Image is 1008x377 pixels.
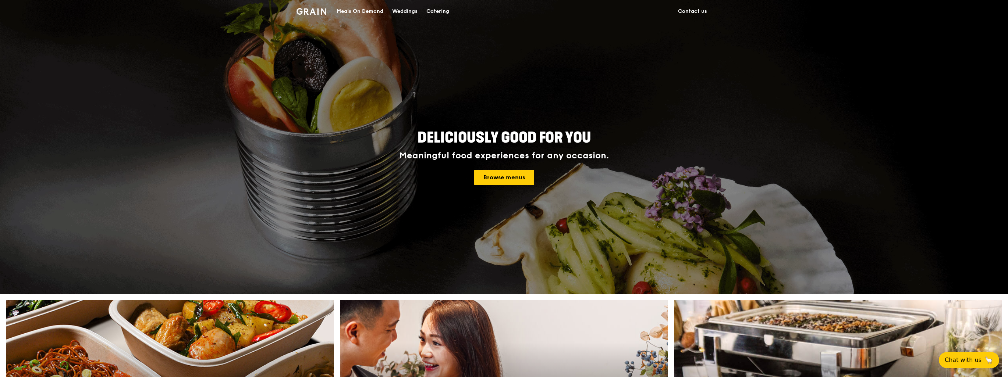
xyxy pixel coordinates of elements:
[422,0,454,22] a: Catering
[372,151,636,161] div: Meaningful food experiences for any occasion.
[674,0,711,22] a: Contact us
[984,356,993,365] span: 🦙
[388,0,422,22] a: Weddings
[945,356,982,365] span: Chat with us
[297,8,326,15] img: Grain
[939,352,999,368] button: Chat with us🦙
[474,170,534,185] a: Browse menus
[418,129,591,147] span: Deliciously good for you
[392,0,418,22] div: Weddings
[337,0,383,22] div: Meals On Demand
[426,0,449,22] div: Catering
